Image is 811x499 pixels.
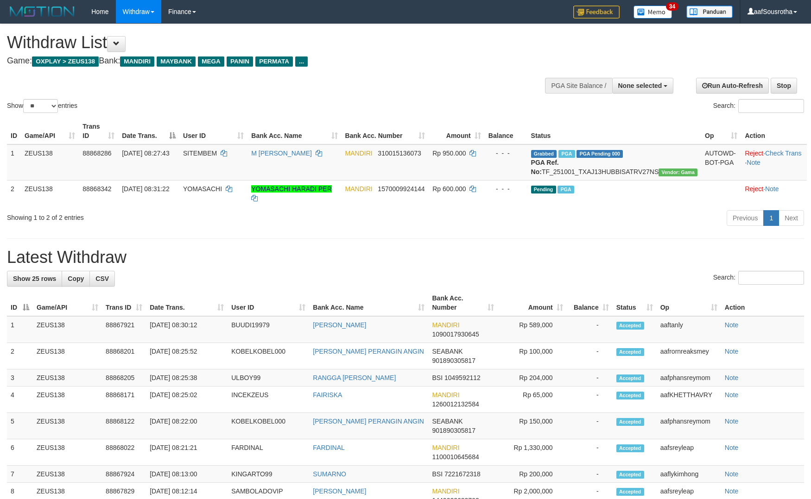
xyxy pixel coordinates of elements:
[567,290,613,316] th: Balance: activate to sort column ascending
[444,374,481,381] span: Copy 1049592112 to clipboard
[659,168,697,176] span: Vendor URL: https://trx31.1velocity.biz
[313,321,366,329] a: [PERSON_NAME]
[616,322,644,330] span: Accepted
[251,150,312,157] a: M [PERSON_NAME]
[228,290,309,316] th: User ID: activate to sort column ascending
[741,180,807,206] td: ·
[738,99,804,113] input: Search:
[82,150,111,157] span: 88868286
[558,150,575,158] span: Marked by aaftanly
[228,316,309,343] td: BUUDI19979
[498,387,567,413] td: Rp 65,000
[7,466,33,483] td: 7
[531,186,556,193] span: Pending
[7,144,21,181] td: 1
[68,275,84,282] span: Copy
[616,348,644,356] span: Accepted
[183,185,222,193] span: YOMASACHI
[255,56,293,67] span: PERMATA
[577,150,623,158] span: PGA Pending
[102,466,146,483] td: 88867924
[313,374,396,381] a: RANGGA [PERSON_NAME]
[7,271,62,287] a: Show 25 rows
[721,290,804,316] th: Action
[102,387,146,413] td: 88868171
[527,118,702,144] th: Status
[616,418,644,426] span: Accepted
[741,118,807,144] th: Action
[485,118,527,144] th: Balance
[488,184,524,193] div: - - -
[23,99,58,113] select: Showentries
[345,185,373,193] span: MANDIRI
[432,348,463,355] span: SEABANK
[228,466,309,483] td: KINGARTO99
[7,99,77,113] label: Show entries
[616,471,644,479] span: Accepted
[7,413,33,439] td: 5
[309,290,428,316] th: Bank Acc. Name: activate to sort column ascending
[613,290,657,316] th: Status: activate to sort column ascending
[429,118,484,144] th: Amount: activate to sort column ascending
[378,150,421,157] span: Copy 310015136073 to clipboard
[725,374,739,381] a: Note
[567,369,613,387] td: -
[7,118,21,144] th: ID
[102,316,146,343] td: 88867921
[779,210,804,226] a: Next
[713,99,804,113] label: Search:
[313,470,346,478] a: SUMARNO
[33,439,102,466] td: ZEUS138
[616,488,644,496] span: Accepted
[432,487,459,495] span: MANDIRI
[616,392,644,399] span: Accepted
[198,56,224,67] span: MEGA
[545,78,612,94] div: PGA Site Balance /
[432,374,443,381] span: BSI
[686,6,733,18] img: panduan.png
[7,248,804,267] h1: Latest Withdraw
[567,439,613,466] td: -
[618,82,662,89] span: None selected
[95,275,109,282] span: CSV
[725,321,739,329] a: Note
[102,290,146,316] th: Trans ID: activate to sort column ascending
[157,56,196,67] span: MAYBANK
[146,290,228,316] th: Date Trans.: activate to sort column ascending
[432,427,475,434] span: Copy 901890305817 to clipboard
[657,413,721,439] td: aafphansreymom
[33,387,102,413] td: ZEUS138
[745,185,763,193] a: Reject
[33,413,102,439] td: ZEUS138
[295,56,308,67] span: ...
[227,56,253,67] span: PANIN
[146,439,228,466] td: [DATE] 08:21:21
[432,331,479,338] span: Copy 1090017930645 to clipboard
[146,413,228,439] td: [DATE] 08:22:00
[657,343,721,369] td: aafrornreaksmey
[432,357,475,364] span: Copy 901890305817 to clipboard
[432,418,463,425] span: SEABANK
[228,439,309,466] td: FARDINAL
[657,290,721,316] th: Op: activate to sort column ascending
[432,470,443,478] span: BSI
[432,150,466,157] span: Rp 950.000
[33,316,102,343] td: ZEUS138
[7,5,77,19] img: MOTION_logo.png
[102,369,146,387] td: 88868205
[741,144,807,181] td: · ·
[666,2,678,11] span: 34
[378,185,425,193] span: Copy 1570009924144 to clipboard
[567,343,613,369] td: -
[725,391,739,399] a: Note
[102,413,146,439] td: 88868122
[313,444,344,451] a: FARDINAL
[616,444,644,452] span: Accepted
[179,118,247,144] th: User ID: activate to sort column ascending
[616,374,644,382] span: Accepted
[498,316,567,343] td: Rp 589,000
[498,290,567,316] th: Amount: activate to sort column ascending
[531,159,559,175] b: PGA Ref. No:
[763,210,779,226] a: 1
[498,439,567,466] td: Rp 1,330,000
